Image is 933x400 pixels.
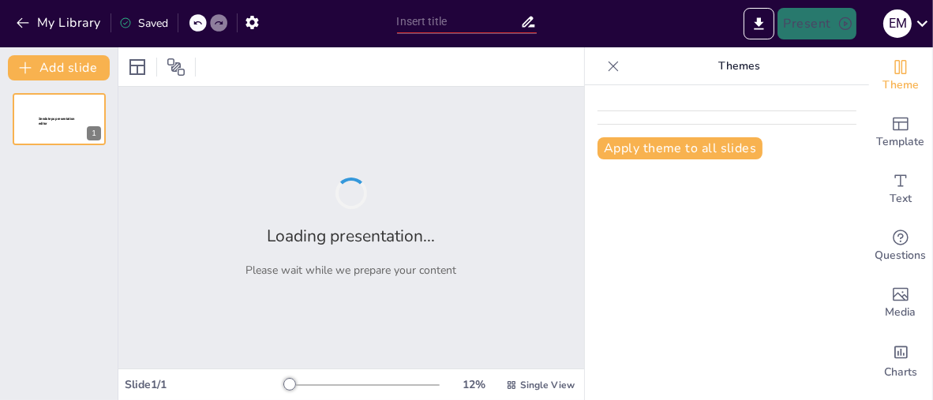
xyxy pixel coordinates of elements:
[39,117,75,125] span: Sendsteps presentation editor
[744,8,774,39] button: Export to PowerPoint
[87,126,101,140] div: 1
[167,58,185,77] span: Position
[246,263,457,278] p: Please wait while we prepare your content
[397,10,520,33] input: Insert title
[869,331,932,388] div: Add charts and graphs
[125,377,288,392] div: Slide 1 / 1
[268,225,436,247] h2: Loading presentation...
[882,77,919,94] span: Theme
[125,54,150,80] div: Layout
[119,16,168,31] div: Saved
[13,93,106,145] div: 1
[8,55,110,80] button: Add slide
[883,8,912,39] button: E M
[626,47,853,85] p: Themes
[869,218,932,275] div: Get real-time input from your audience
[890,190,912,207] span: Text
[869,104,932,161] div: Add ready made slides
[12,10,107,36] button: My Library
[869,161,932,218] div: Add text boxes
[877,133,925,151] span: Template
[520,379,575,391] span: Single View
[869,47,932,104] div: Change the overall theme
[884,364,917,381] span: Charts
[875,247,927,264] span: Questions
[883,9,912,38] div: E M
[886,304,916,321] span: Media
[455,377,493,392] div: 12 %
[869,275,932,331] div: Add images, graphics, shapes or video
[777,8,856,39] button: Present
[598,137,763,159] button: Apply theme to all slides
